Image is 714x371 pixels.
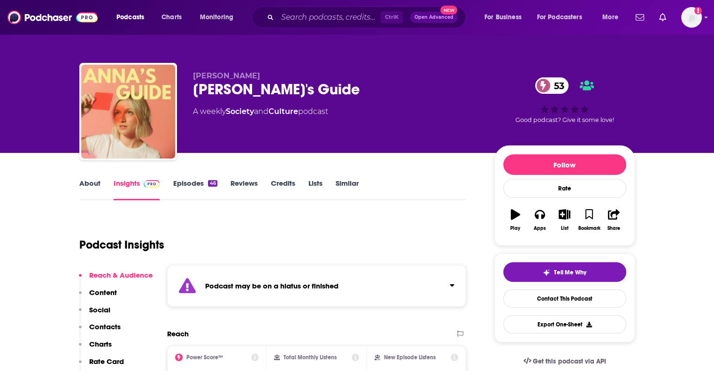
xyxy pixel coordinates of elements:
span: For Business [484,11,522,24]
span: Monitoring [200,11,233,24]
p: Social [89,305,110,314]
button: Charts [79,340,112,357]
div: Rate [503,179,626,198]
a: Show notifications dropdown [655,9,670,25]
span: Charts [161,11,182,24]
section: Click to expand status details [167,265,467,307]
img: User Profile [681,7,702,28]
input: Search podcasts, credits, & more... [277,10,381,25]
img: Podchaser - Follow, Share and Rate Podcasts [8,8,98,26]
button: Bookmark [577,203,601,237]
a: Culture [269,107,298,116]
button: Social [79,305,110,323]
a: Society [226,107,254,116]
button: List [552,203,576,237]
button: Open AdvancedNew [410,12,458,23]
svg: Add a profile image [694,7,702,15]
a: Reviews [230,179,258,200]
a: 53 [535,77,569,94]
span: and [254,107,269,116]
button: Export One-Sheet [503,315,626,333]
button: open menu [596,10,630,25]
a: Show notifications dropdown [632,9,648,25]
p: Content [89,288,117,297]
p: Contacts [89,322,121,331]
strong: Podcast may be on a hiatus or finished [205,281,338,290]
button: Contacts [79,322,121,340]
span: Open Advanced [415,15,453,20]
div: Share [607,226,620,231]
span: Ctrl K [381,11,403,23]
a: InsightsPodchaser Pro [114,179,160,200]
img: tell me why sparkle [543,269,550,276]
button: Play [503,203,528,237]
a: Credits [271,179,295,200]
span: Get this podcast via API [533,357,606,365]
button: tell me why sparkleTell Me Why [503,262,626,282]
h2: Power Score™ [186,354,223,361]
a: Episodes46 [173,179,217,200]
a: Contact This Podcast [503,289,626,308]
p: Charts [89,340,112,348]
h1: Podcast Insights [79,238,164,252]
span: Good podcast? Give it some love! [515,116,614,123]
span: 53 [545,77,569,94]
button: Show profile menu [681,7,702,28]
span: More [602,11,618,24]
span: New [440,6,457,15]
span: Logged in as MackenzieCollier [681,7,702,28]
button: open menu [110,10,156,25]
h2: New Episode Listens [384,354,436,361]
a: Similar [336,179,359,200]
button: open menu [193,10,246,25]
div: 46 [208,180,217,187]
h2: Reach [167,329,189,338]
div: A weekly podcast [193,106,328,117]
div: List [561,226,568,231]
button: Apps [528,203,552,237]
button: Content [79,288,117,305]
div: Search podcasts, credits, & more... [261,7,475,28]
span: For Podcasters [537,11,582,24]
img: Podchaser Pro [144,180,160,188]
div: Apps [534,226,546,231]
a: About [79,179,100,200]
button: open menu [478,10,533,25]
button: open menu [531,10,596,25]
img: Anna's Guide [81,65,175,159]
a: Charts [155,10,187,25]
span: Tell Me Why [554,269,586,276]
span: [PERSON_NAME] [193,71,260,80]
p: Reach & Audience [89,271,153,280]
a: Lists [308,179,322,200]
h2: Total Monthly Listens [284,354,337,361]
p: Rate Card [89,357,124,366]
button: Share [601,203,626,237]
span: Podcasts [116,11,144,24]
button: Reach & Audience [79,271,153,288]
div: Bookmark [578,226,600,231]
button: Follow [503,154,626,175]
div: Play [510,226,520,231]
div: 53Good podcast? Give it some love! [494,71,635,129]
